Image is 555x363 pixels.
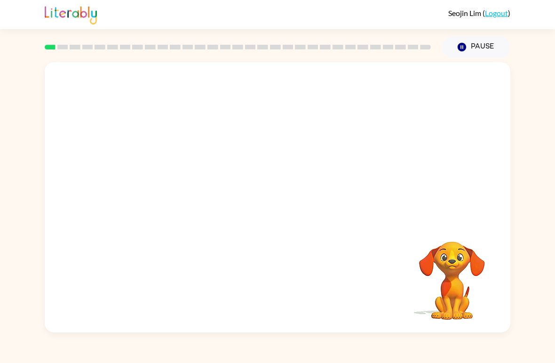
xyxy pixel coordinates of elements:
[45,4,97,24] img: Literably
[442,36,510,58] button: Pause
[448,8,483,17] span: Seojin Lim
[448,8,510,17] div: ( )
[485,8,508,17] a: Logout
[405,227,499,321] video: Your browser must support playing .mp4 files to use Literably. Please try using another browser.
